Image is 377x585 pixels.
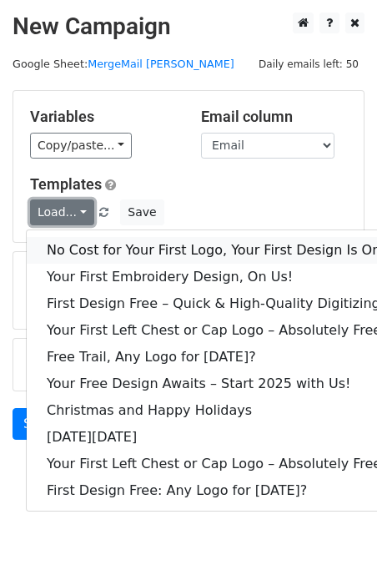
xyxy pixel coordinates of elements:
a: Load... [30,199,94,225]
a: Copy/paste... [30,133,132,159]
h5: Email column [201,108,347,126]
span: Daily emails left: 50 [253,55,364,73]
button: Save [120,199,163,225]
h5: Variables [30,108,176,126]
a: Templates [30,175,102,193]
small: Google Sheet: [13,58,234,70]
a: Send [13,408,68,440]
a: MergeMail [PERSON_NAME] [88,58,234,70]
iframe: Chat Widget [294,505,377,585]
a: Daily emails left: 50 [253,58,364,70]
h2: New Campaign [13,13,364,41]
